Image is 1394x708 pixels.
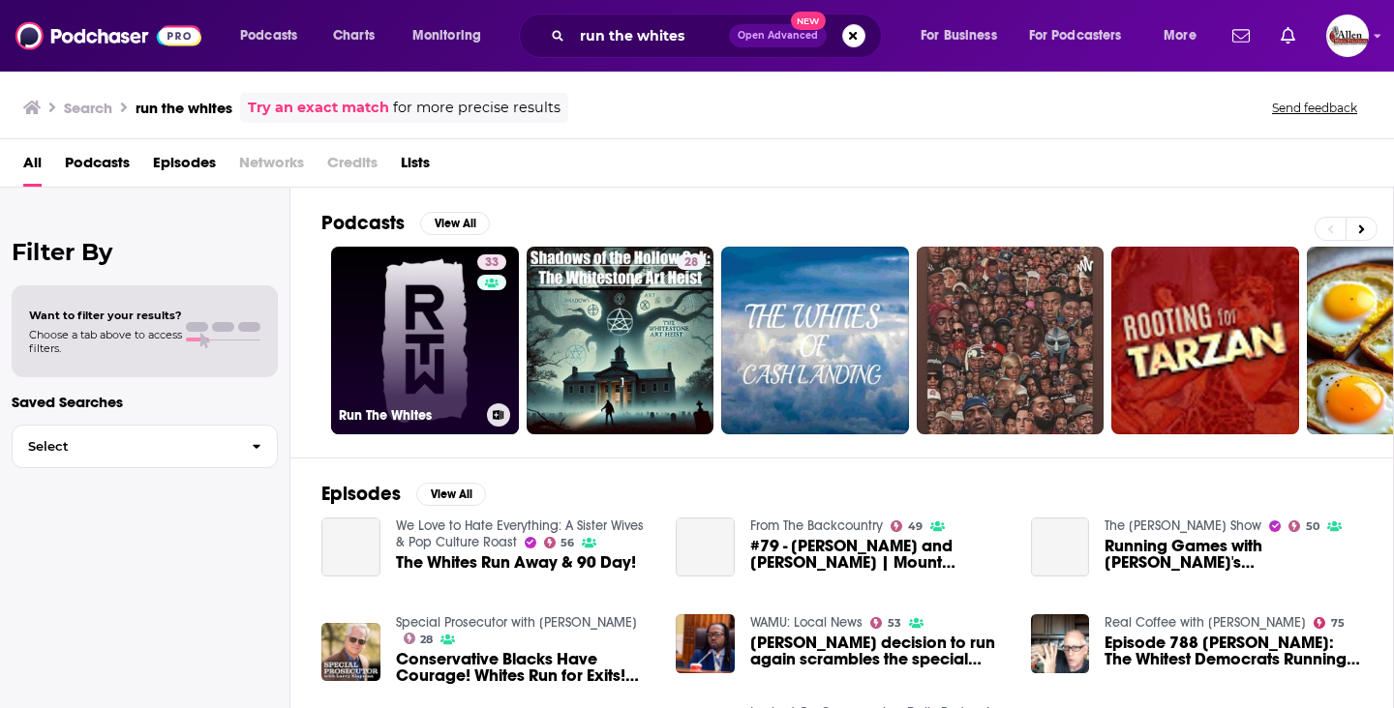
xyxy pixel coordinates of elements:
[1029,22,1122,49] span: For Podcasters
[321,211,490,235] a: PodcastsView All
[65,147,130,187] a: Podcasts
[1288,520,1319,532] a: 50
[327,147,378,187] span: Credits
[321,517,380,576] a: The Whites Run Away & 90 Day!
[64,99,112,117] h3: Search
[729,24,827,47] button: Open AdvancedNew
[676,517,735,576] a: #79 - Josie Fisher and David Sinclair | Mount Washington Ascent Records (Run the Whites Challenge)
[891,520,923,532] a: 49
[339,407,479,424] h3: Run The Whites
[1326,15,1369,57] span: Logged in as AllenMedia
[750,517,883,534] a: From The Backcountry
[1105,517,1261,534] a: The Jeremy White Show
[15,17,201,54] img: Podchaser - Follow, Share and Rate Podcasts
[1016,20,1150,51] button: open menu
[561,539,574,547] span: 56
[396,651,653,684] a: Conservative Blacks Have Courage! Whites Run for Exits! Pre-Order "IT TAKES A REVOLUTION!"
[399,20,506,51] button: open menu
[1273,19,1303,52] a: Show notifications dropdown
[1326,15,1369,57] button: Show profile menu
[1326,15,1369,57] img: User Profile
[750,634,1008,667] a: Trayon White’s decision to run again scrambles the special election prompted by his expulsion
[1105,634,1362,667] a: Episode 788 Scott Adams: The Whitest Democrats Running For President, Ukraine Confusion
[750,614,863,631] a: WAMU: Local News
[485,253,499,273] span: 33
[239,147,304,187] span: Networks
[1331,619,1345,628] span: 75
[1105,634,1362,667] span: Episode 788 [PERSON_NAME]: The Whitest Democrats Running For President, [GEOGRAPHIC_DATA] Confusion
[921,22,997,49] span: For Business
[153,147,216,187] a: Episodes
[321,211,405,235] h2: Podcasts
[676,614,735,673] img: Trayon White’s decision to run again scrambles the special election prompted by his expulsion
[393,97,561,119] span: for more precise results
[477,254,506,270] a: 33
[29,309,182,322] span: Want to filter your results?
[544,537,575,548] a: 56
[240,22,297,49] span: Podcasts
[420,212,490,235] button: View All
[1150,20,1221,51] button: open menu
[1314,617,1345,629] a: 75
[420,635,433,644] span: 28
[1105,538,1362,571] span: Running Games with [PERSON_NAME]'s [PERSON_NAME] (YouTube LiveStream audio)
[136,99,232,117] h3: run the whites
[248,97,389,119] a: Try an exact match
[572,20,729,51] input: Search podcasts, credits, & more...
[29,328,182,355] span: Choose a tab above to access filters.
[684,253,698,273] span: 28
[791,12,826,30] span: New
[1105,538,1362,571] a: Running Games with Whitesnake's Joel Hoekstra (YouTube LiveStream audio)
[750,538,1008,571] span: #79 - [PERSON_NAME] and [PERSON_NAME] | Mount [US_STATE] Ascent Records (Run the Whites Challenge)
[321,623,380,682] img: Conservative Blacks Have Courage! Whites Run for Exits! Pre-Order "IT TAKES A REVOLUTION!"
[870,617,901,629] a: 53
[396,517,644,550] a: We Love to Hate Everything: A Sister Wives & Pop Culture Roast
[1105,614,1306,631] a: Real Coffee with Scott Adams
[1225,19,1258,52] a: Show notifications dropdown
[12,425,278,468] button: Select
[333,22,375,49] span: Charts
[396,554,636,571] a: The Whites Run Away & 90 Day!
[908,522,923,531] span: 49
[1031,614,1090,673] img: Episode 788 Scott Adams: The Whitest Democrats Running For President, Ukraine Confusion
[321,482,401,506] h2: Episodes
[12,393,278,411] p: Saved Searches
[907,20,1021,51] button: open menu
[227,20,322,51] button: open menu
[416,483,486,506] button: View All
[412,22,481,49] span: Monitoring
[738,31,818,41] span: Open Advanced
[331,247,519,434] a: 33Run The Whites
[677,254,706,270] a: 28
[23,147,42,187] a: All
[750,538,1008,571] a: #79 - Josie Fisher and David Sinclair | Mount Washington Ascent Records (Run the Whites Challenge)
[1164,22,1197,49] span: More
[401,147,430,187] a: Lists
[321,482,486,506] a: EpisodesView All
[1306,522,1319,531] span: 50
[537,14,900,58] div: Search podcasts, credits, & more...
[1031,517,1090,576] a: Running Games with Whitesnake's Joel Hoekstra (YouTube LiveStream audio)
[750,634,1008,667] span: [PERSON_NAME] decision to run again scrambles the special election prompted by his expulsion
[888,619,901,628] span: 53
[404,633,434,644] a: 28
[1266,100,1363,116] button: Send feedback
[396,614,637,631] a: Special Prosecutor with Larry Klayman
[13,440,236,453] span: Select
[527,247,714,434] a: 28
[320,20,386,51] a: Charts
[12,238,278,266] h2: Filter By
